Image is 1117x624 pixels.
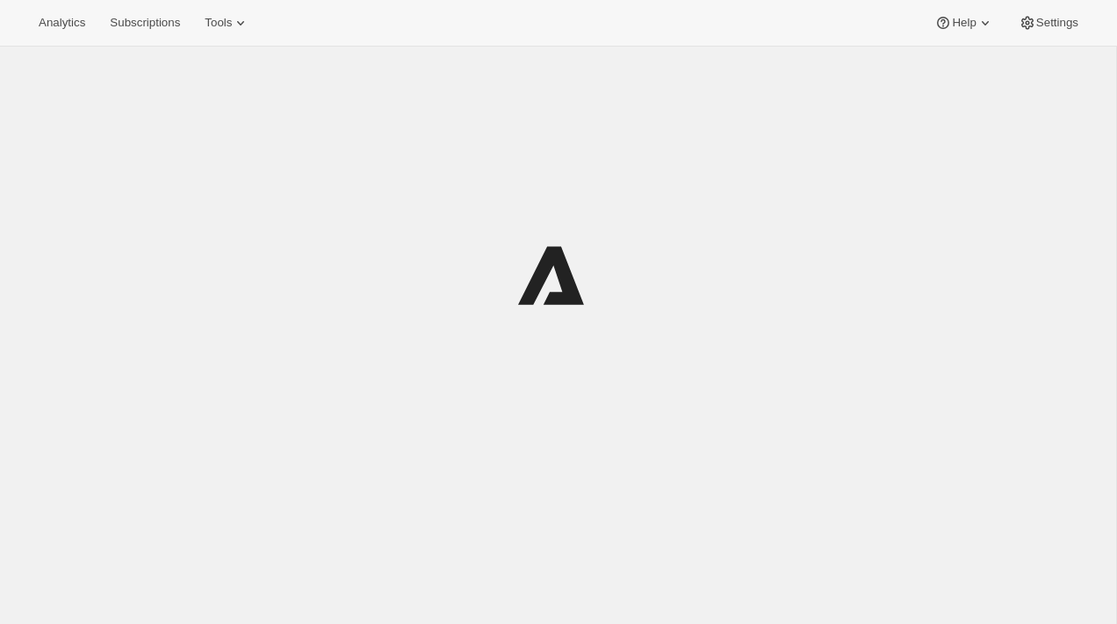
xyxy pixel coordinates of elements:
button: Subscriptions [99,11,191,35]
button: Tools [194,11,260,35]
span: Help [952,16,976,30]
span: Subscriptions [110,16,180,30]
span: Settings [1036,16,1078,30]
button: Settings [1008,11,1089,35]
span: Tools [205,16,232,30]
button: Help [924,11,1004,35]
button: Analytics [28,11,96,35]
span: Analytics [39,16,85,30]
